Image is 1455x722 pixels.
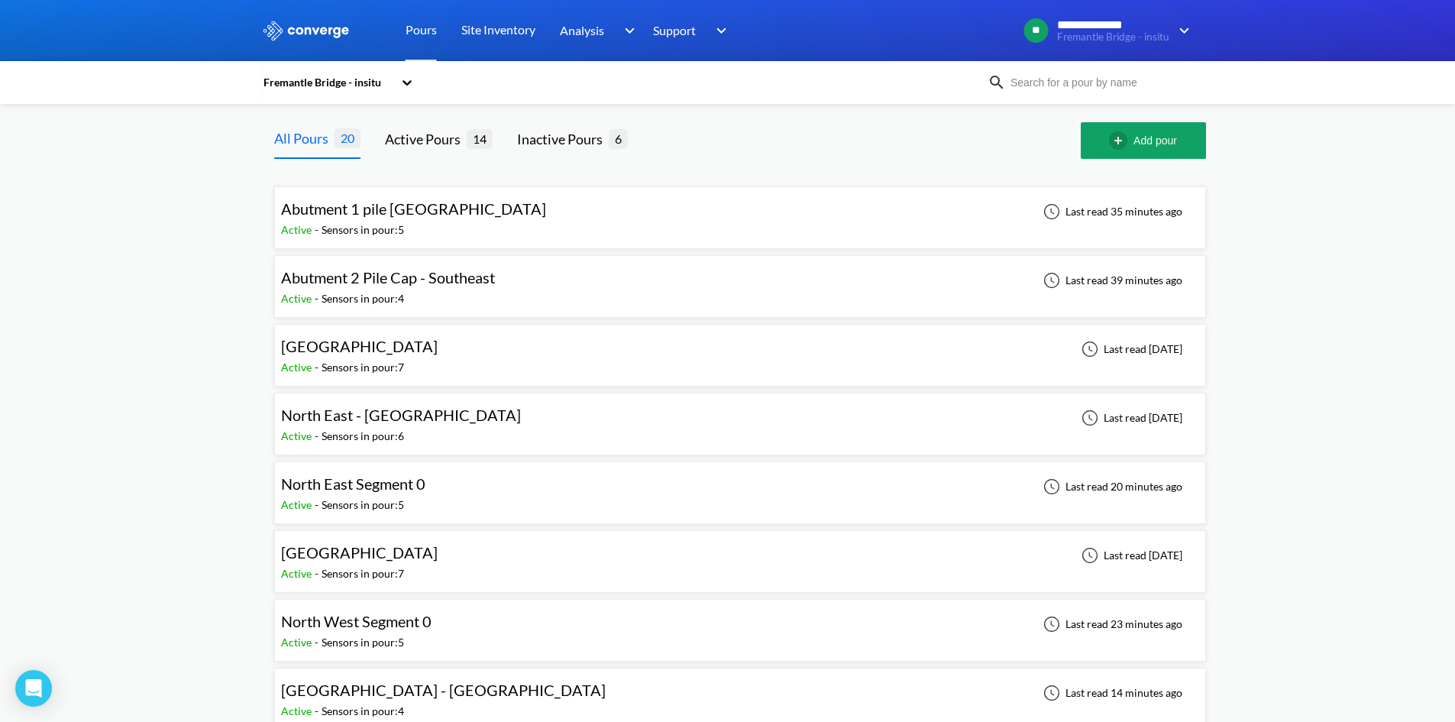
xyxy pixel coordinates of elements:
[281,567,315,580] span: Active
[281,292,315,305] span: Active
[281,223,315,236] span: Active
[274,128,335,149] div: All Pours
[281,498,315,511] span: Active
[322,497,404,513] div: Sensors in pour: 5
[281,337,438,355] span: [GEOGRAPHIC_DATA]
[262,74,393,91] div: Fremantle Bridge - insitu
[467,129,493,148] span: 14
[609,129,628,148] span: 6
[281,429,315,442] span: Active
[281,268,495,287] span: Abutment 2 Pile Cap - Southeast
[274,617,1206,630] a: North West Segment 0Active-Sensors in pour:5Last read 23 minutes ago
[1035,478,1187,496] div: Last read 20 minutes ago
[322,565,404,582] div: Sensors in pour: 7
[1073,546,1187,565] div: Last read [DATE]
[274,204,1206,217] a: Abutment 1 pile [GEOGRAPHIC_DATA]Active-Sensors in pour:5Last read 35 minutes ago
[1057,31,1169,43] span: Fremantle Bridge - insitu
[322,703,404,720] div: Sensors in pour: 4
[517,128,609,150] div: Inactive Pours
[274,342,1206,355] a: [GEOGRAPHIC_DATA]Active-Sensors in pour:7Last read [DATE]
[322,634,404,651] div: Sensors in pour: 5
[281,681,606,699] span: [GEOGRAPHIC_DATA] - [GEOGRAPHIC_DATA]
[315,429,322,442] span: -
[322,290,404,307] div: Sensors in pour: 4
[1035,202,1187,221] div: Last read 35 minutes ago
[262,21,351,40] img: logo_ewhite.svg
[274,685,1206,698] a: [GEOGRAPHIC_DATA] - [GEOGRAPHIC_DATA]Active-Sensors in pour:4Last read 14 minutes ago
[274,273,1206,286] a: Abutment 2 Pile Cap - SoutheastActive-Sensors in pour:4Last read 39 minutes ago
[274,548,1206,561] a: [GEOGRAPHIC_DATA]Active-Sensors in pour:7Last read [DATE]
[281,406,521,424] span: North East - [GEOGRAPHIC_DATA]
[988,73,1006,92] img: icon-search.svg
[315,567,322,580] span: -
[274,410,1206,423] a: North East - [GEOGRAPHIC_DATA]Active-Sensors in pour:6Last read [DATE]
[1169,21,1194,40] img: downArrow.svg
[315,704,322,717] span: -
[322,222,404,238] div: Sensors in pour: 5
[281,636,315,649] span: Active
[281,199,546,218] span: Abutment 1 pile [GEOGRAPHIC_DATA]
[1081,122,1206,159] button: Add pour
[1035,271,1187,290] div: Last read 39 minutes ago
[335,128,361,147] span: 20
[653,21,696,40] span: Support
[706,21,731,40] img: downArrow.svg
[1109,131,1133,150] img: add-circle-outline.svg
[315,636,322,649] span: -
[281,704,315,717] span: Active
[1006,74,1191,91] input: Search for a pour by name
[560,21,604,40] span: Analysis
[281,474,425,493] span: North East Segment 0
[1073,409,1187,427] div: Last read [DATE]
[274,479,1206,492] a: North East Segment 0Active-Sensors in pour:5Last read 20 minutes ago
[315,498,322,511] span: -
[315,223,322,236] span: -
[315,292,322,305] span: -
[15,670,52,707] div: Open Intercom Messenger
[385,128,467,150] div: Active Pours
[322,359,404,376] div: Sensors in pour: 7
[614,21,639,40] img: downArrow.svg
[315,361,322,374] span: -
[281,543,438,562] span: [GEOGRAPHIC_DATA]
[1073,340,1187,358] div: Last read [DATE]
[281,612,432,630] span: North West Segment 0
[281,361,315,374] span: Active
[322,428,404,445] div: Sensors in pour: 6
[1035,615,1187,633] div: Last read 23 minutes ago
[1035,684,1187,702] div: Last read 14 minutes ago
